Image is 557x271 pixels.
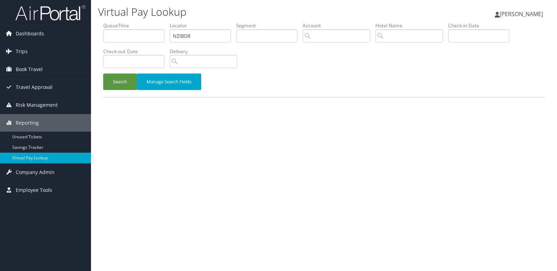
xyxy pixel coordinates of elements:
span: Reporting [16,114,39,132]
label: Account [303,22,375,29]
span: Risk Management [16,96,58,114]
span: Travel Approval [16,78,52,96]
label: Check-in Date [448,22,515,29]
span: Dashboards [16,25,44,42]
button: Search [103,74,137,90]
label: Delivery [170,48,242,55]
label: Check-out Date [103,48,170,55]
a: [PERSON_NAME] [495,4,550,25]
span: Book Travel [16,61,43,78]
span: Company Admin [16,164,55,181]
span: [PERSON_NAME] [500,10,543,18]
label: Hotel Name [375,22,448,29]
span: Trips [16,43,28,60]
label: Locator [170,22,236,29]
h1: Virtual Pay Lookup [98,5,399,19]
label: Segment [236,22,303,29]
button: Manage Search Fields [137,74,201,90]
label: QueueTime [103,22,170,29]
span: Employee Tools [16,181,52,199]
img: airportal-logo.png [15,5,85,21]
